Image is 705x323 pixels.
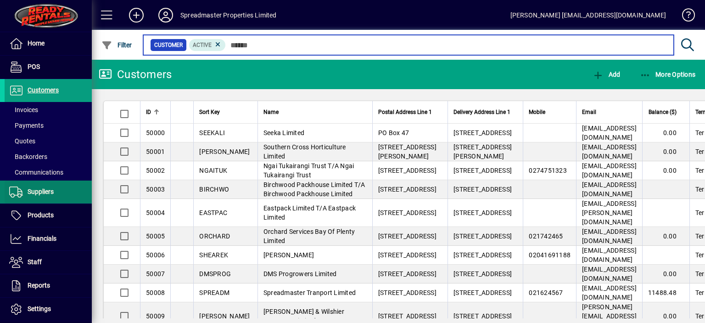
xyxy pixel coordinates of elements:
span: [STREET_ADDRESS] [378,209,436,216]
span: [EMAIL_ADDRESS][DOMAIN_NAME] [582,247,637,263]
div: [PERSON_NAME] [EMAIL_ADDRESS][DOMAIN_NAME] [510,8,666,23]
a: Payments [5,118,92,133]
td: 0.00 [642,265,689,283]
span: 02041691188 [529,251,571,259]
span: [PERSON_NAME] [199,148,250,155]
span: Customer [154,40,183,50]
span: [STREET_ADDRESS] [378,312,436,320]
a: POS [5,56,92,79]
span: [EMAIL_ADDRESS][DOMAIN_NAME] [582,266,637,282]
a: Staff [5,251,92,274]
span: Customers [28,86,59,94]
span: Filter [101,41,132,49]
button: Filter [99,37,134,53]
span: POS [28,63,40,70]
span: SEEKALI [199,129,225,136]
td: 11488.48 [642,283,689,302]
span: Quotes [9,137,35,145]
span: 50001 [146,148,165,155]
span: Settings [28,305,51,312]
span: [EMAIL_ADDRESS][DOMAIN_NAME] [582,125,637,141]
span: 50004 [146,209,165,216]
div: Customers [99,67,172,82]
span: [EMAIL_ADDRESS][DOMAIN_NAME] [582,228,637,244]
div: Email [582,107,637,117]
span: [STREET_ADDRESS] [378,251,436,259]
td: 0.00 [642,124,689,142]
span: [STREET_ADDRESS] [453,129,512,136]
div: ID [146,107,165,117]
span: [EMAIL_ADDRESS][DOMAIN_NAME] [582,181,637,198]
button: Add [122,7,151,23]
span: EASTPAC [199,209,227,216]
span: Payments [9,122,44,129]
span: Eastpack Limited T/A Eastpack Limited [263,204,356,221]
div: Mobile [529,107,571,117]
span: Birchwood Packhouse Limited T/A Birchwood Packhouse Limited [263,181,365,198]
a: Knowledge Base [675,2,694,32]
span: Add [593,71,620,78]
span: Mobile [529,107,545,117]
span: [EMAIL_ADDRESS][DOMAIN_NAME] [582,284,637,301]
span: SHEAREK [199,251,228,259]
mat-chip: Activation Status: Active [189,39,226,51]
div: Balance ($) [648,107,685,117]
span: [STREET_ADDRESS][PERSON_NAME] [378,143,436,160]
span: Staff [28,258,42,266]
td: 0.00 [642,142,689,161]
span: [EMAIL_ADDRESS][DOMAIN_NAME] [582,162,637,179]
span: [STREET_ADDRESS] [378,186,436,193]
span: PO Box 47 [378,129,409,136]
span: Balance ($) [649,107,677,117]
span: 50003 [146,186,165,193]
span: 021742465 [529,232,563,240]
span: 50006 [146,251,165,259]
span: [STREET_ADDRESS] [453,167,512,174]
span: [STREET_ADDRESS] [378,289,436,296]
span: Active [193,42,212,48]
span: [STREET_ADDRESS] [453,312,512,320]
a: Settings [5,298,92,321]
span: Spreadmaster Tranport Limited [263,289,356,296]
span: [PERSON_NAME] [263,251,314,259]
span: 50000 [146,129,165,136]
span: DMS Progrowers Limited [263,270,337,278]
span: Financials [28,235,56,242]
a: Reports [5,274,92,297]
span: More Options [640,71,696,78]
span: DMSPROG [199,270,231,278]
span: Suppliers [28,188,54,195]
a: Products [5,204,92,227]
span: 50009 [146,312,165,320]
span: SPREADM [199,289,229,296]
div: Spreadmaster Properties Limited [180,8,276,23]
span: Backorders [9,153,47,160]
td: 0.00 [642,161,689,180]
span: Reports [28,282,50,289]
td: 0.00 [642,227,689,246]
span: [STREET_ADDRESS][PERSON_NAME] [453,143,512,160]
span: [STREET_ADDRESS] [453,232,512,240]
a: Backorders [5,149,92,164]
a: Communications [5,164,92,180]
span: [STREET_ADDRESS] [453,289,512,296]
span: Communications [9,169,63,176]
span: [STREET_ADDRESS] [453,251,512,259]
span: [STREET_ADDRESS] [378,167,436,174]
span: Email [582,107,596,117]
a: Quotes [5,133,92,149]
span: [STREET_ADDRESS] [453,209,512,216]
span: Sort Key [199,107,220,117]
a: Financials [5,227,92,250]
span: Ngai Tukairangi Trust T/A Ngai Tukairangi Trust [263,162,354,179]
span: NGAITUK [199,167,227,174]
span: 50007 [146,270,165,278]
span: ORCHARD [199,232,230,240]
span: [EMAIL_ADDRESS][DOMAIN_NAME] [582,143,637,160]
button: Add [590,66,622,83]
span: 021624567 [529,289,563,296]
button: More Options [638,66,698,83]
span: 0274751323 [529,167,567,174]
span: Orchard Services Bay Of Plenty Limited [263,228,355,244]
a: Suppliers [5,181,92,204]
